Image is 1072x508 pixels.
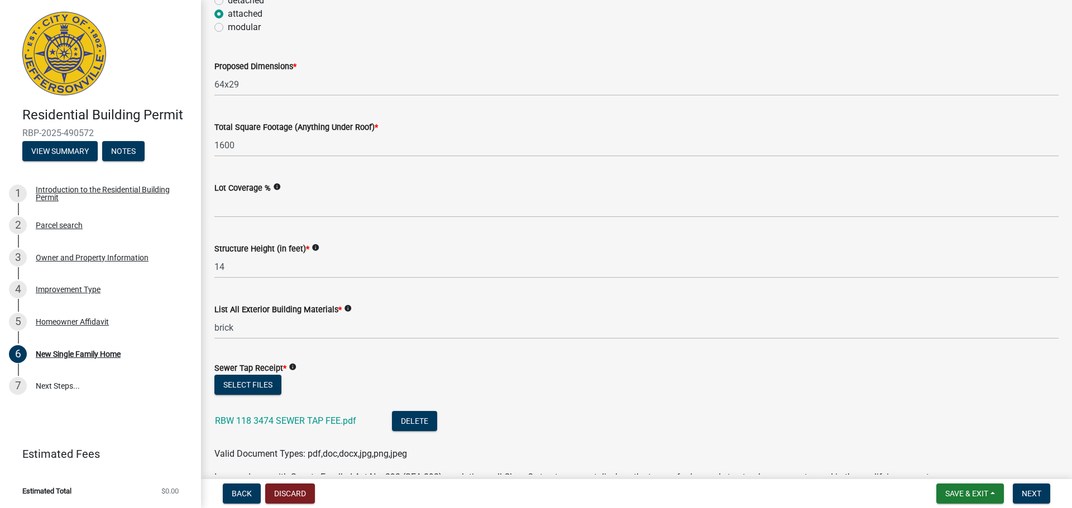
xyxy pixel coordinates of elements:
[1013,483,1050,504] button: Next
[392,417,437,427] wm-modal-confirm: Delete Document
[161,487,179,495] span: $0.00
[232,489,252,498] span: Back
[22,141,98,161] button: View Summary
[214,448,407,459] span: Valid Document Types: pdf,doc,docx,jpg,png,jpeg
[36,286,100,293] div: Improvement Type
[945,489,988,498] span: Save & Exit
[9,185,27,202] div: 1
[214,245,309,253] label: Structure Height (in feet)
[9,377,27,395] div: 7
[936,483,1004,504] button: Save & Exit
[228,7,262,21] label: attached
[22,12,106,95] img: City of Jeffersonville, Indiana
[22,487,71,495] span: Estimated Total
[36,186,183,201] div: Introduction to the Residential Building Permit
[289,363,296,371] i: info
[214,306,342,314] label: List All Exterior Building Materials
[102,141,145,161] button: Notes
[214,365,286,372] label: Sewer Tap Receipt
[9,216,27,234] div: 2
[228,21,261,34] label: modular
[273,183,281,191] i: info
[9,249,27,267] div: 3
[214,471,1059,484] p: In accordance with Senate Enrolled Act No. 393 (SEA 393) regulations, all Class 2 structures must...
[215,415,356,426] a: RBW 118 3474 SEWER TAP FEE.pdf
[36,221,83,229] div: Parcel search
[214,375,281,395] button: Select files
[36,350,121,358] div: New Single Family Home
[392,411,437,431] button: Delete
[9,345,27,363] div: 6
[22,128,179,138] span: RBP-2025-490572
[265,483,315,504] button: Discard
[22,107,192,123] h4: Residential Building Permit
[36,318,109,326] div: Homeowner Affidavit
[223,483,261,504] button: Back
[102,147,145,156] wm-modal-confirm: Notes
[22,147,98,156] wm-modal-confirm: Summary
[9,313,27,331] div: 5
[36,254,149,262] div: Owner and Property Information
[214,124,378,132] label: Total Square Footage (Anything Under Roof)
[214,63,296,71] label: Proposed Dimensions
[9,280,27,298] div: 4
[1022,489,1041,498] span: Next
[9,443,183,465] a: Estimated Fees
[312,244,319,251] i: info
[344,304,352,312] i: info
[214,185,271,192] label: Lot Coverage %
